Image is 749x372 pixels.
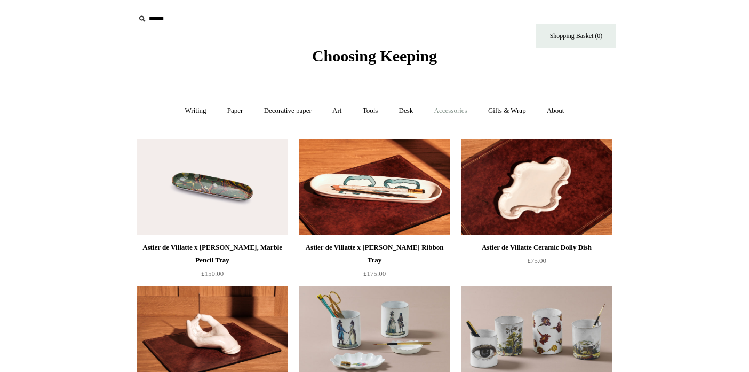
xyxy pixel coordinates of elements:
a: Astier de Villatte x John Derian Desk, Marble Pencil Tray Astier de Villatte x John Derian Desk, ... [137,139,288,235]
a: Shopping Basket (0) [536,24,616,48]
a: Astier de Villatte x John Derian Ribbon Tray Astier de Villatte x John Derian Ribbon Tray [299,139,450,235]
a: Art [323,97,351,125]
a: Accessories [425,97,477,125]
a: Gifts & Wrap [479,97,536,125]
a: Astier de Villatte x [PERSON_NAME] Ribbon Tray £175.00 [299,241,450,285]
span: £75.00 [527,257,546,265]
span: £150.00 [201,269,224,277]
a: Paper [218,97,253,125]
img: Astier de Villatte x John Derian Desk, Marble Pencil Tray [137,139,288,235]
img: Astier de Villatte Ceramic Dolly Dish [461,139,612,235]
a: Astier de Villatte Ceramic Dolly Dish Astier de Villatte Ceramic Dolly Dish [461,139,612,235]
div: Astier de Villatte Ceramic Dolly Dish [464,241,610,254]
span: £175.00 [363,269,386,277]
a: About [537,97,574,125]
div: Astier de Villatte x [PERSON_NAME], Marble Pencil Tray [139,241,285,267]
a: Decorative paper [254,97,321,125]
a: Tools [353,97,388,125]
img: Astier de Villatte x John Derian Ribbon Tray [299,139,450,235]
div: Astier de Villatte x [PERSON_NAME] Ribbon Tray [301,241,448,267]
a: Astier de Villatte Ceramic Dolly Dish £75.00 [461,241,612,285]
a: Astier de Villatte x [PERSON_NAME], Marble Pencil Tray £150.00 [137,241,288,285]
a: Writing [176,97,216,125]
span: Choosing Keeping [312,47,437,65]
a: Choosing Keeping [312,56,437,63]
a: Desk [389,97,423,125]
